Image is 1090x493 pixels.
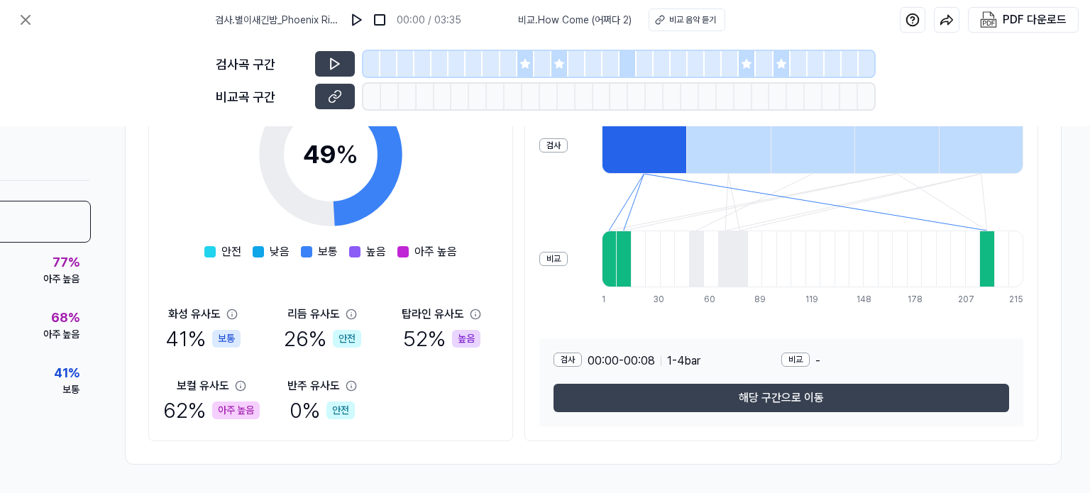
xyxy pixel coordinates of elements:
div: - [781,353,1009,370]
button: 비교 음악 듣기 [649,9,725,31]
div: 안전 [326,401,355,419]
div: 1 [602,293,616,306]
div: 검사곡 구간 [216,55,307,74]
div: 41 % [165,323,241,355]
div: 148 [857,293,871,306]
div: 비교 음악 듣기 [669,13,716,26]
div: 보컬 유사도 [177,377,229,394]
div: 검사 [539,138,568,153]
div: 0 % [290,394,355,426]
span: % [336,139,358,170]
div: 화성 유사도 [168,306,221,323]
div: 보통 [62,382,79,397]
div: 68 % [51,308,79,327]
img: share [940,13,954,27]
span: 검사 . 별이새긴밤_Phoenix Rising (Remix) [215,13,340,28]
div: 26 % [284,323,361,355]
div: 반주 유사도 [287,377,340,394]
div: 비교곡 구간 [216,87,307,106]
img: PDF Download [980,11,997,28]
div: 207 [958,293,972,306]
div: 비교 [539,252,568,266]
div: 41 % [54,363,79,382]
span: 1 - 4 bar [667,353,700,370]
div: 보통 [212,330,241,348]
span: 아주 높음 [414,243,457,260]
span: 비교 . How Come (어쩌다 2) [518,13,632,28]
div: 검사 [554,353,582,367]
div: 60 [704,293,718,306]
img: play [350,13,364,27]
button: PDF 다운로드 [977,8,1069,32]
div: 탑라인 유사도 [402,306,464,323]
div: 77 % [53,253,79,272]
div: 아주 높음 [43,327,79,342]
span: 안전 [221,243,241,260]
div: 30 [653,293,667,306]
div: 00:00 / 03:35 [397,13,461,28]
span: 높음 [366,243,386,260]
div: 비교 [781,353,810,367]
div: 178 [908,293,922,306]
div: 52 % [403,323,480,355]
div: 아주 높음 [212,401,260,419]
div: 119 [805,293,820,306]
div: 아주 높음 [43,272,79,287]
div: 리듬 유사도 [287,306,340,323]
div: PDF 다운로드 [1003,11,1067,29]
div: 안전 [333,330,361,348]
span: 00:00 - 00:08 [588,353,655,370]
div: 215 [1009,293,1023,306]
div: 89 [754,293,769,306]
div: 49 [303,135,358,174]
img: stop [373,13,387,27]
img: help [905,13,920,27]
div: 높음 [452,330,480,348]
button: 해당 구간으로 이동 [554,384,1009,412]
div: 62 % [163,394,260,426]
span: 보통 [318,243,338,260]
span: 낮음 [270,243,290,260]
